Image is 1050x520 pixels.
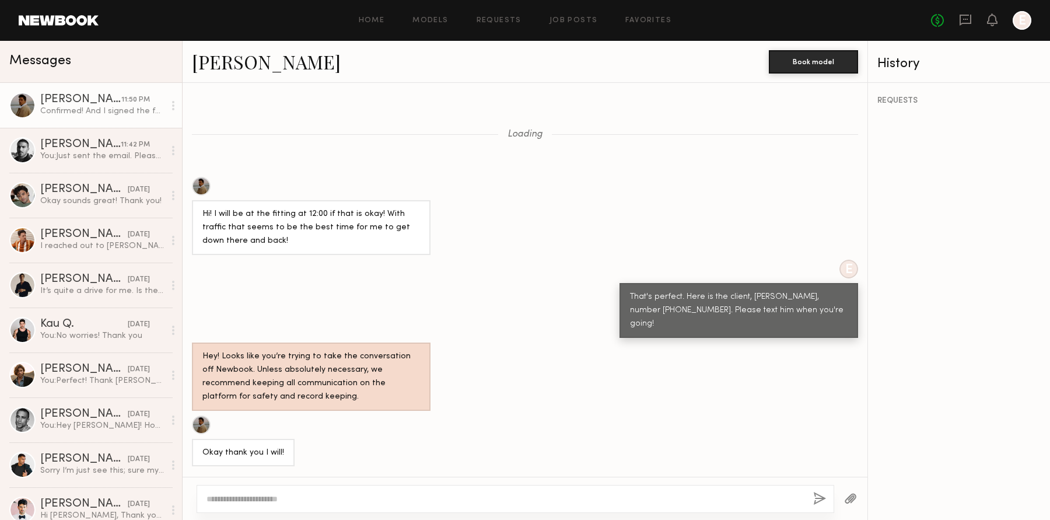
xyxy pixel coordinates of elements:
[40,106,164,117] div: Confirmed! And I signed the form!
[477,17,521,25] a: Requests
[40,364,128,375] div: [PERSON_NAME]
[40,285,164,296] div: It’s quite a drive for me. Is there any chance we can do a virtual meeting or any other alternative?
[128,319,150,330] div: [DATE]
[128,229,150,240] div: [DATE]
[40,409,128,420] div: [PERSON_NAME]
[40,420,164,431] div: You: Hey [PERSON_NAME]! Hope you’re doing well. This is [PERSON_NAME] from Rebel Marketing, an ag...
[192,49,341,74] a: [PERSON_NAME]
[128,184,150,196] div: [DATE]
[769,50,858,74] button: Book model
[202,446,284,460] div: Okay thank you I will!
[877,57,1041,71] div: History
[202,350,420,404] div: Hey! Looks like you’re trying to take the conversation off Newbook. Unless absolutely necessary, ...
[625,17,671,25] a: Favorites
[121,95,150,106] div: 11:50 PM
[40,151,164,162] div: You: Just sent the email. Please confirm that you got it! Thanks!
[40,319,128,330] div: Kau Q.
[40,184,128,196] div: [PERSON_NAME]
[128,454,150,465] div: [DATE]
[40,375,164,386] div: You: Perfect! Thank [PERSON_NAME]
[549,17,598,25] a: Job Posts
[40,274,128,285] div: [PERSON_NAME]
[40,240,164,252] div: I reached out to [PERSON_NAME] and we are going to meet [DATE] same time. Thank you!
[1013,11,1031,30] a: E
[40,229,128,240] div: [PERSON_NAME]
[508,130,542,139] span: Loading
[128,364,150,375] div: [DATE]
[359,17,385,25] a: Home
[40,330,164,341] div: You: No worries! Thank you
[128,499,150,510] div: [DATE]
[40,94,121,106] div: [PERSON_NAME]
[40,453,128,465] div: [PERSON_NAME]
[202,208,420,248] div: Hi! I will be at the fitting at 12:00 if that is okay! With traffic that seems to be the best tim...
[128,274,150,285] div: [DATE]
[40,498,128,510] div: [PERSON_NAME]
[128,409,150,420] div: [DATE]
[40,465,164,476] div: Sorry I’m just see this; sure my number is [PHONE_NUMBER] Talk soon!
[40,139,121,151] div: [PERSON_NAME]
[412,17,448,25] a: Models
[121,139,150,151] div: 11:42 PM
[877,97,1041,105] div: REQUESTS
[769,56,858,66] a: Book model
[40,196,164,207] div: Okay sounds great! Thank you!
[630,291,848,331] div: That's perfect. Here is the client, [PERSON_NAME], number [PHONE_NUMBER]. Please text him when yo...
[9,54,71,68] span: Messages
